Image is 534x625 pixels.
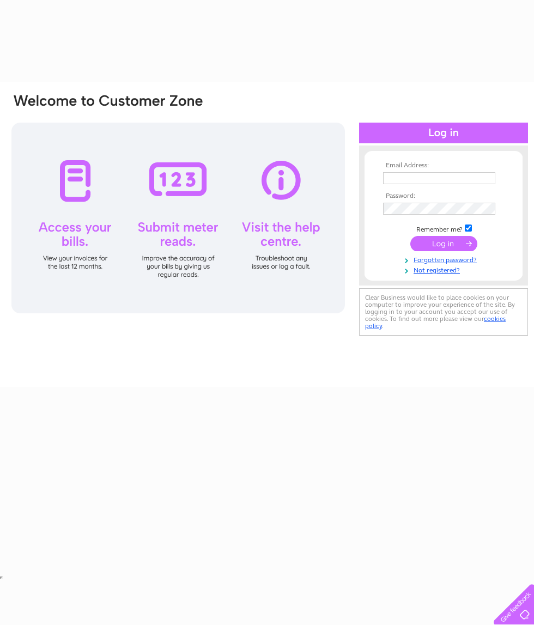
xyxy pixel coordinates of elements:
input: Submit [410,236,477,251]
a: Not registered? [383,264,507,275]
a: Forgotten password? [383,254,507,264]
a: cookies policy [365,315,506,330]
td: Remember me? [380,223,507,234]
th: Email Address: [380,162,507,169]
div: Clear Business would like to place cookies on your computer to improve your experience of the sit... [359,288,528,336]
th: Password: [380,192,507,200]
